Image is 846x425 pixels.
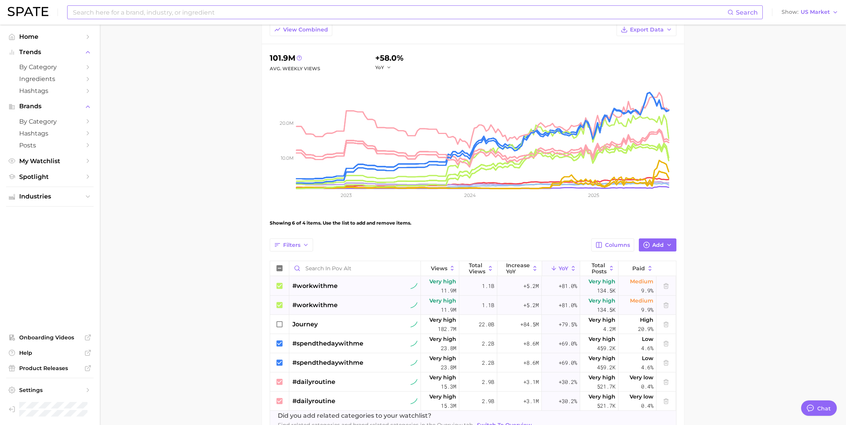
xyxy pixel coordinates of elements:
span: Very high [429,373,456,382]
span: Very high [429,277,456,286]
span: +69.0% [559,358,577,367]
span: Add [652,242,664,248]
span: #dailyroutine [292,397,335,406]
span: 23.8m [441,344,456,353]
button: Industries [6,191,94,202]
img: tiktok sustained riser [411,302,417,309]
span: Very high [429,334,456,344]
img: tiktok sustained riser [411,398,417,405]
span: Very high [589,392,615,401]
span: +81.0% [559,301,577,310]
span: 15.3m [441,382,456,391]
span: Low [642,354,653,363]
span: Posts [19,142,81,149]
span: Hashtags [19,87,81,94]
span: #workwithme [292,281,338,291]
button: ShowUS Market [780,7,840,17]
img: tiktok sustained riser [411,359,417,366]
span: 11.9m [441,305,456,314]
tspan: 20.0m [280,120,294,126]
tspan: 2023 [341,192,352,198]
span: +79.5% [559,320,577,329]
span: Export Data [630,26,664,33]
span: 9.9% [641,286,653,295]
span: Help [19,349,81,356]
a: Help [6,347,94,359]
span: 134.5k [597,286,615,295]
span: US Market [801,10,830,14]
span: +8.6m [523,339,539,348]
span: Very high [589,373,615,382]
a: Onboarding Videos [6,332,94,343]
span: Paid [632,265,645,271]
span: Columns [605,242,630,248]
a: Product Releases [6,362,94,374]
a: Hashtags [6,127,94,139]
button: Add [639,238,676,251]
span: Very low [630,373,653,382]
span: 11.9m [441,286,456,295]
span: +30.2% [559,377,577,387]
button: Filters [270,238,313,251]
span: Very high [429,392,456,401]
span: 20.9% [638,324,653,334]
div: +58.0% [375,52,404,64]
span: +8.6m [523,358,539,367]
span: Very high [589,296,615,305]
span: #spendthedaywithme [292,339,363,348]
span: Onboarding Videos [19,334,81,341]
span: +5.2m [523,301,539,310]
span: 182.7m [438,324,456,334]
a: Posts [6,139,94,151]
span: 22.0b [479,320,494,329]
tspan: 2025 [588,192,599,198]
button: #spendthedaywithmetiktok sustained riserVery high23.8m2.2b+8.6m+69.0%Very high459.2kLow4.6% [270,353,676,372]
span: 4.2m [603,324,615,334]
span: +5.2m [523,281,539,291]
a: Spotlight [6,171,94,183]
span: by Category [19,118,81,125]
span: +84.5m [520,320,539,329]
button: Views [421,261,459,276]
span: 521.7k [597,382,615,391]
button: Paid [618,261,656,276]
span: 521.7k [597,401,615,410]
span: Search [736,9,758,16]
span: Industries [19,193,81,200]
span: 134.5k [597,305,615,314]
span: Very high [589,334,615,344]
span: 2.9b [482,377,494,387]
span: 459.2k [597,344,615,353]
span: YoY [375,64,384,71]
span: Total Views [469,262,485,275]
span: Views [431,265,447,271]
span: View Combined [283,26,328,33]
span: Hashtags [19,130,81,137]
span: Medium [630,296,653,305]
span: #dailyroutine [292,377,335,387]
span: Settings [19,387,81,394]
img: tiktok sustained riser [411,379,417,385]
span: 23.8m [441,363,456,372]
span: 0.4% [641,382,653,391]
button: #workwithmetiktok sustained riserVery high11.9m1.1b+5.2m+81.0%Very high134.5kMedium9.9% [270,276,676,296]
span: Very high [429,354,456,363]
span: Home [19,33,81,40]
input: Search here for a brand, industry, or ingredient [72,6,727,19]
span: Product Releases [19,365,81,372]
span: 459.2k [597,363,615,372]
span: Very high [589,277,615,286]
div: 101.9m [270,52,320,64]
span: Trends [19,49,81,56]
button: Columns [591,238,634,251]
span: +30.2% [559,397,577,406]
span: Show [782,10,798,14]
a: Hashtags [6,85,94,97]
span: +69.0% [559,339,577,348]
span: My Watchlist [19,157,81,165]
span: +3.1m [523,397,539,406]
img: tiktok sustained riser [411,321,417,328]
span: Very low [630,392,653,401]
span: journey [292,320,318,329]
span: #spendthedaywithme [292,358,363,367]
